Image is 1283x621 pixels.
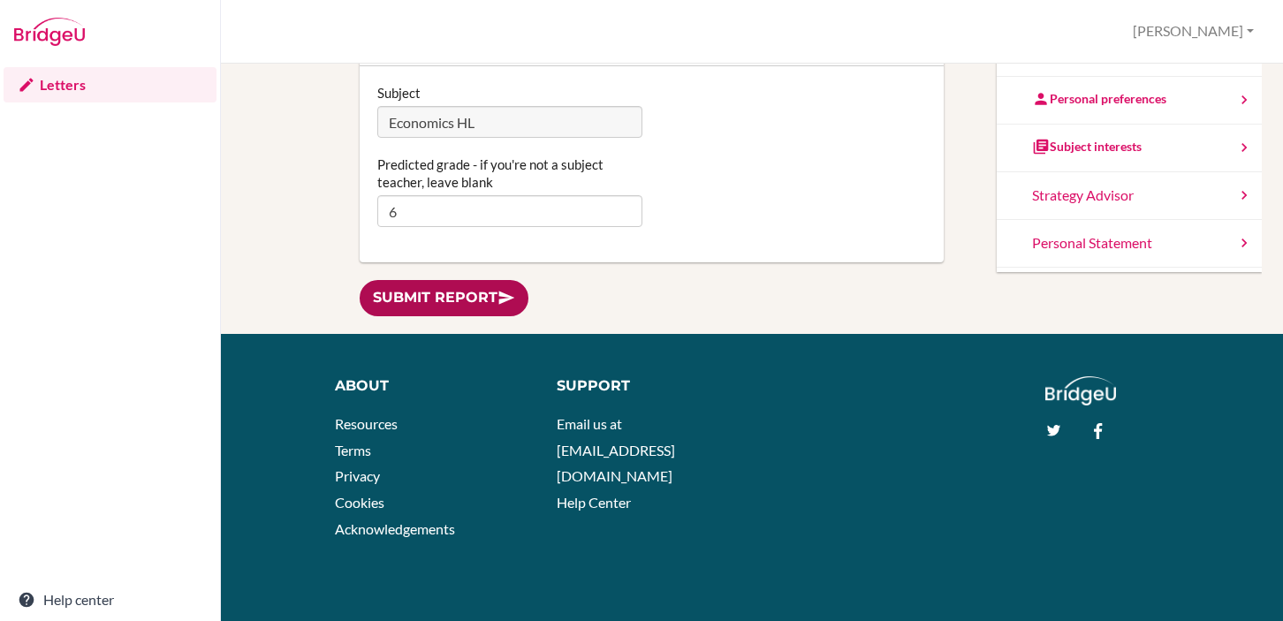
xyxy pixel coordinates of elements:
[377,155,643,191] label: Predicted grade - if you're not a subject teacher, leave blank
[335,467,380,484] a: Privacy
[997,77,1262,125] a: Personal preferences
[557,415,675,484] a: Email us at [EMAIL_ADDRESS][DOMAIN_NAME]
[335,415,398,432] a: Resources
[360,280,528,316] a: Submit report
[1032,90,1166,108] div: Personal preferences
[335,376,530,397] div: About
[997,220,1262,268] a: Personal Statement
[1125,15,1262,48] button: [PERSON_NAME]
[377,84,421,102] label: Subject
[335,520,455,537] a: Acknowledgements
[557,494,631,511] a: Help Center
[4,67,216,102] a: Letters
[4,582,216,617] a: Help center
[1032,138,1142,155] div: Subject interests
[335,442,371,458] a: Terms
[997,172,1262,220] a: Strategy Advisor
[1045,376,1117,405] img: logo_white@2x-f4f0deed5e89b7ecb1c2cc34c3e3d731f90f0f143d5ea2071677605dd97b5244.png
[14,18,85,46] img: Bridge-U
[335,494,384,511] a: Cookies
[997,125,1262,172] a: Subject interests
[557,376,739,397] div: Support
